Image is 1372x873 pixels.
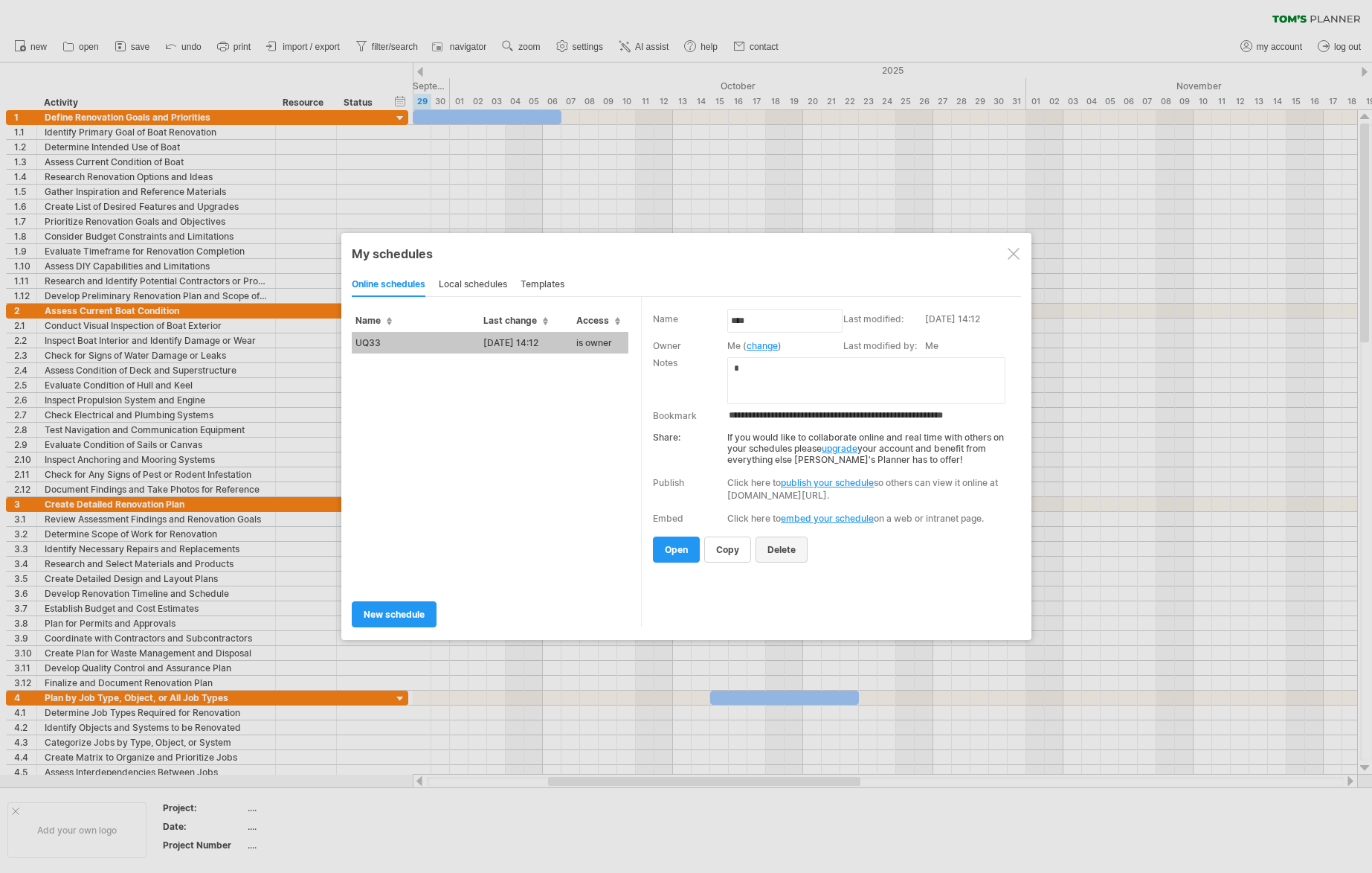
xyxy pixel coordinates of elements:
[653,424,1011,465] div: If you would like to collaborate online and real time with others on your schedules please your a...
[573,332,628,354] td: is owner
[521,273,564,297] div: templates
[653,537,700,563] a: open
[653,513,683,524] div: Embed
[727,513,1011,524] div: Click here to on a web or intranet page.
[352,273,425,297] div: online schedules
[653,339,727,356] td: Owner
[665,544,688,555] span: open
[653,356,727,406] td: Notes
[727,340,836,351] div: Me ( )
[843,339,925,356] td: Last modified by:
[480,332,573,354] td: [DATE] 14:12
[767,544,796,555] span: delete
[653,477,684,488] div: Publish
[653,312,727,339] td: Name
[355,315,392,326] span: Name
[483,315,548,326] span: Last change
[439,273,507,297] div: local schedules
[925,339,1017,356] td: Me
[843,312,925,339] td: Last modified:
[576,315,620,326] span: Access
[352,332,480,354] td: UQ33
[747,340,778,351] a: change
[653,406,727,424] td: Bookmark
[925,312,1017,339] td: [DATE] 14:12
[352,601,437,627] a: new schedule
[364,609,425,620] span: new schedule
[781,513,874,524] a: embed your schedule
[352,246,1021,261] div: My schedules
[756,537,808,563] a: delete
[727,476,1011,502] div: Click here to so others can view it online at [DOMAIN_NAME][URL].
[716,544,739,555] span: copy
[781,477,874,488] a: publish your schedule
[653,432,680,443] strong: Share:
[822,443,857,454] a: upgrade
[704,537,751,563] a: copy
